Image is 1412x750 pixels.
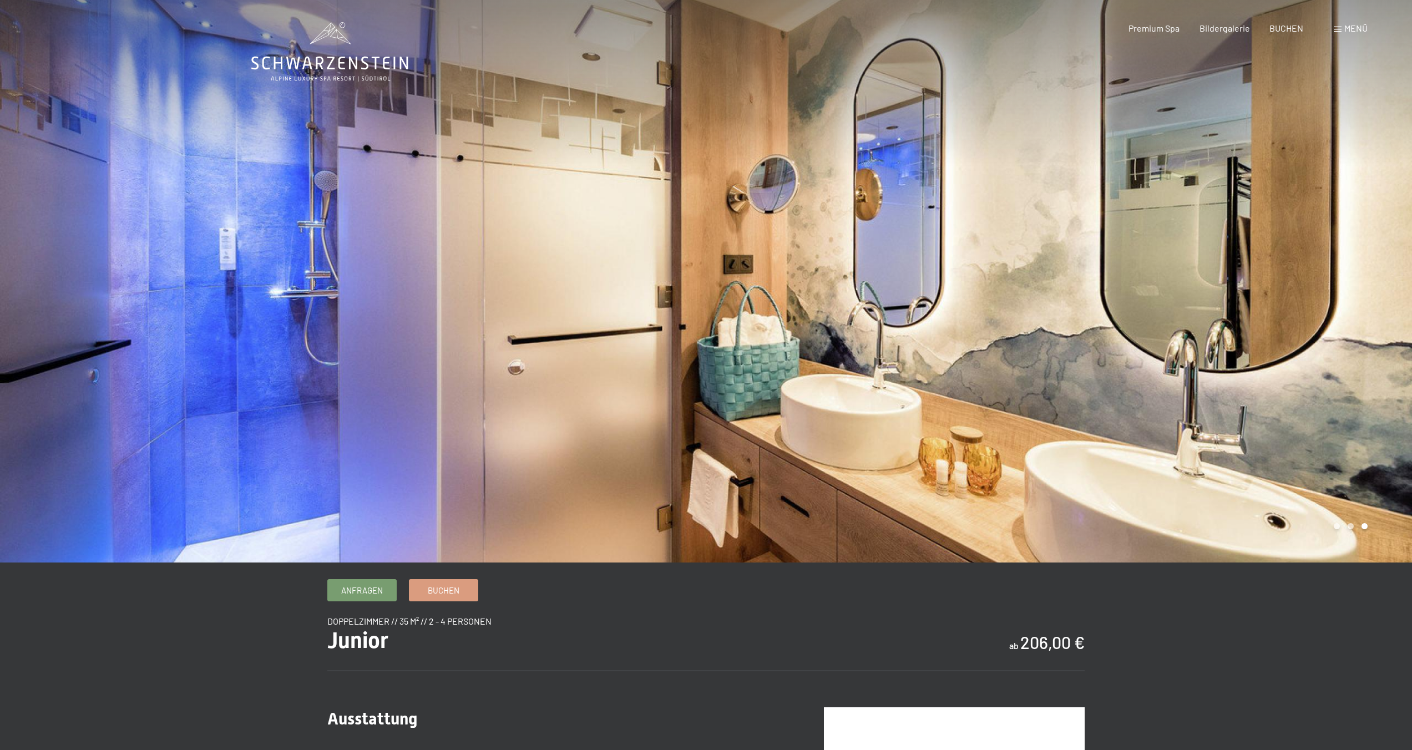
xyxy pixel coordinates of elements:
[1344,23,1368,33] span: Menü
[327,627,388,653] span: Junior
[428,585,459,596] span: Buchen
[328,580,396,601] a: Anfragen
[1269,23,1303,33] a: BUCHEN
[1009,640,1019,651] span: ab
[327,616,492,626] span: Doppelzimmer // 35 m² // 2 - 4 Personen
[1128,23,1180,33] a: Premium Spa
[341,585,383,596] span: Anfragen
[409,580,478,601] a: Buchen
[1020,632,1085,652] b: 206,00 €
[1200,23,1250,33] a: Bildergalerie
[327,709,417,728] span: Ausstattung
